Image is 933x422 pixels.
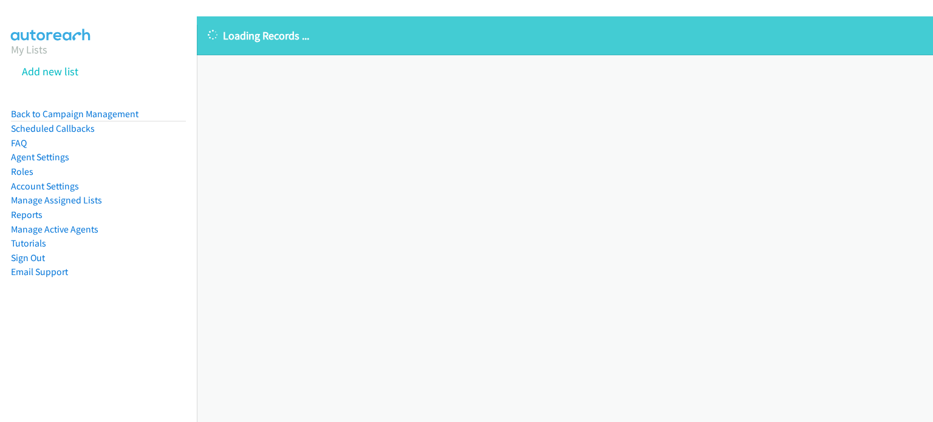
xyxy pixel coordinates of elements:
[11,223,98,235] a: Manage Active Agents
[11,180,79,192] a: Account Settings
[11,194,102,206] a: Manage Assigned Lists
[22,64,78,78] a: Add new list
[11,123,95,134] a: Scheduled Callbacks
[11,137,27,149] a: FAQ
[208,27,922,44] p: Loading Records ...
[11,237,46,249] a: Tutorials
[11,166,33,177] a: Roles
[11,43,47,56] a: My Lists
[11,108,138,120] a: Back to Campaign Management
[11,266,68,277] a: Email Support
[11,252,45,264] a: Sign Out
[11,151,69,163] a: Agent Settings
[11,209,43,220] a: Reports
